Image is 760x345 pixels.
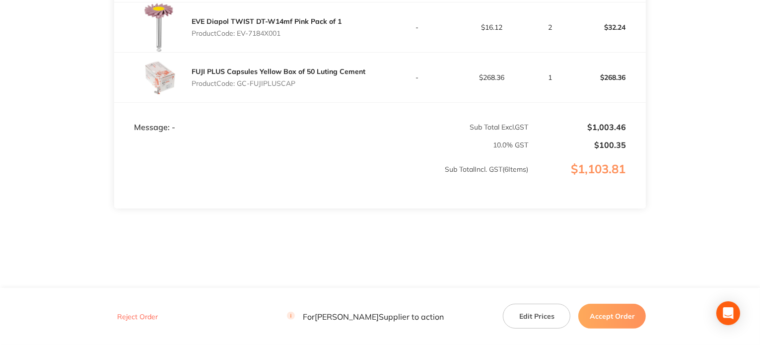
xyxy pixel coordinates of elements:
p: $1,103.81 [530,162,646,196]
button: Edit Prices [503,304,570,329]
p: 1 [530,73,571,81]
img: eGkwYw [134,2,184,52]
p: Product Code: EV-7184X001 [192,29,342,37]
p: For [PERSON_NAME] Supplier to action [287,312,444,321]
p: 2 [530,23,571,31]
button: Reject Order [114,312,161,321]
button: Accept Order [578,304,646,329]
p: Sub Total Incl. GST ( 6 Items) [115,165,529,193]
p: $16.12 [455,23,529,31]
p: $268.36 [572,66,645,89]
p: $1,003.46 [530,123,626,132]
a: EVE Diapol TWIST DT-W14mf Pink Pack of 1 [192,17,342,26]
img: eDh1Zg [134,53,184,102]
p: $100.35 [530,140,626,149]
p: - [381,73,454,81]
p: $268.36 [455,73,529,81]
p: 10.0 % GST [115,141,529,149]
p: Product Code: GC-FUJIPLUSCAP [192,79,365,87]
td: Message: - [114,103,380,133]
a: FUJI PLUS Capsules Yellow Box of 50 Luting Cement [192,67,365,76]
p: - [381,23,454,31]
p: Sub Total Excl. GST [381,123,529,131]
p: $32.24 [572,15,645,39]
div: Open Intercom Messenger [716,301,740,325]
